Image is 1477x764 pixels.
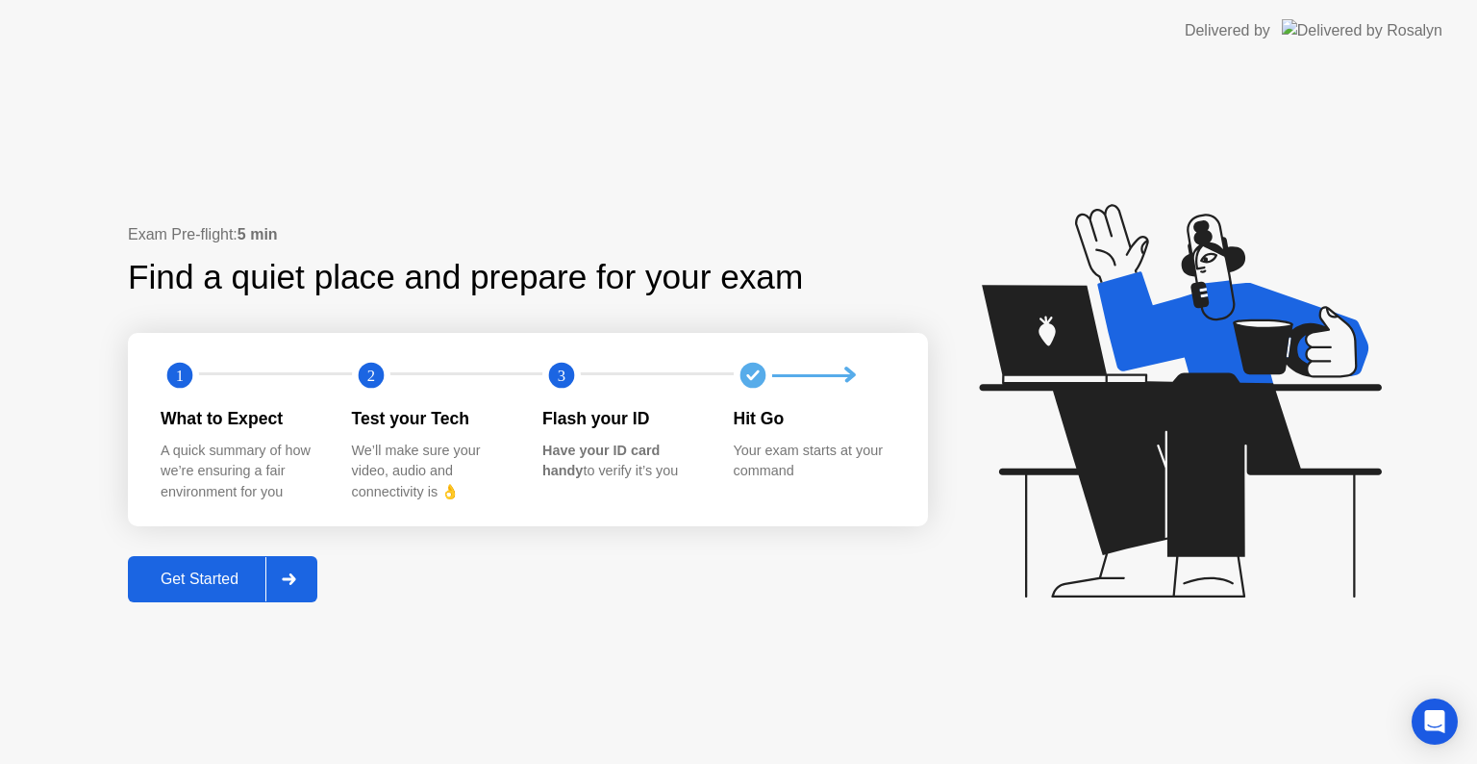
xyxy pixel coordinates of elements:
button: Get Started [128,556,317,602]
div: Hit Go [734,406,894,431]
b: Have your ID card handy [542,443,660,479]
div: Delivered by [1185,19,1270,42]
img: Delivered by Rosalyn [1282,19,1442,41]
text: 2 [366,367,374,385]
div: Open Intercom Messenger [1412,699,1458,745]
b: 5 min [238,226,278,242]
text: 3 [558,367,565,385]
div: Test your Tech [352,406,513,431]
div: Your exam starts at your command [734,441,894,482]
div: A quick summary of how we’re ensuring a fair environment for you [161,441,321,503]
div: Exam Pre-flight: [128,223,928,246]
text: 1 [176,367,184,385]
div: to verify it’s you [542,441,703,482]
div: We’ll make sure your video, audio and connectivity is 👌 [352,441,513,503]
div: Get Started [134,571,265,588]
div: Find a quiet place and prepare for your exam [128,252,806,303]
div: What to Expect [161,406,321,431]
div: Flash your ID [542,406,703,431]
